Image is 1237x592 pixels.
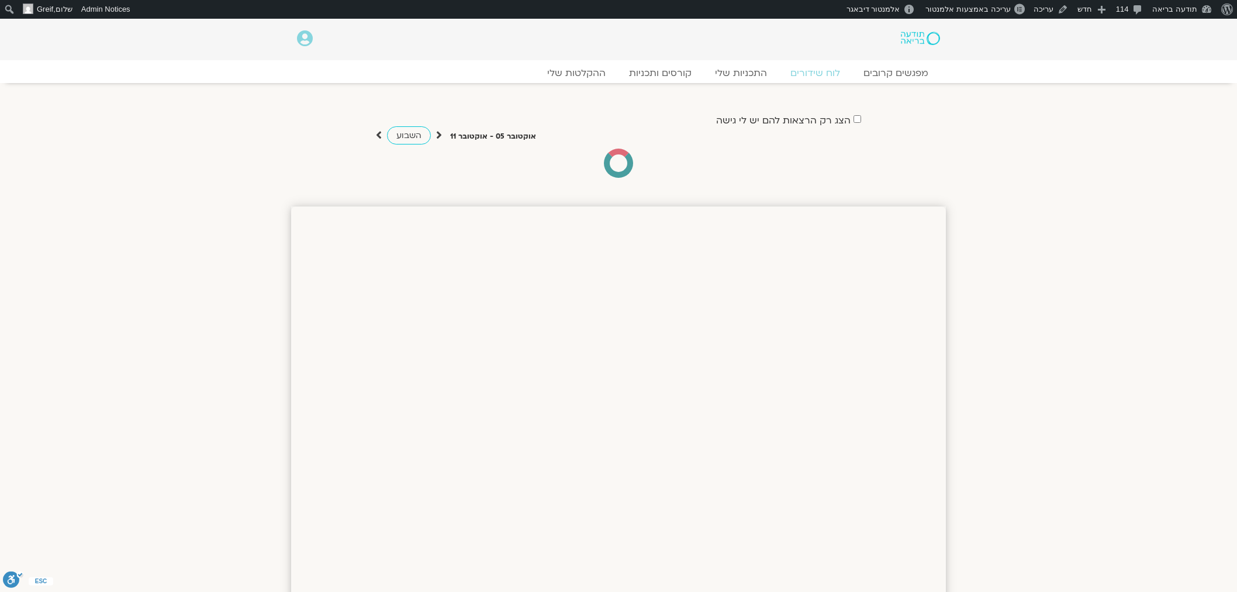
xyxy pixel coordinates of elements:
span: Greif [37,5,53,13]
span: השבוע [396,130,421,141]
a: ההקלטות שלי [535,67,617,79]
a: קורסים ותכניות [617,67,703,79]
nav: Menu [297,67,940,79]
a: לוח שידורים [779,67,852,79]
label: הצג רק הרצאות להם יש לי גישה [716,115,851,126]
a: התכניות שלי [703,67,779,79]
p: אוקטובר 05 - אוקטובר 11 [450,130,536,143]
a: השבוע [387,126,431,144]
a: מפגשים קרובים [852,67,940,79]
span: עריכה באמצעות אלמנטור [925,5,1010,13]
